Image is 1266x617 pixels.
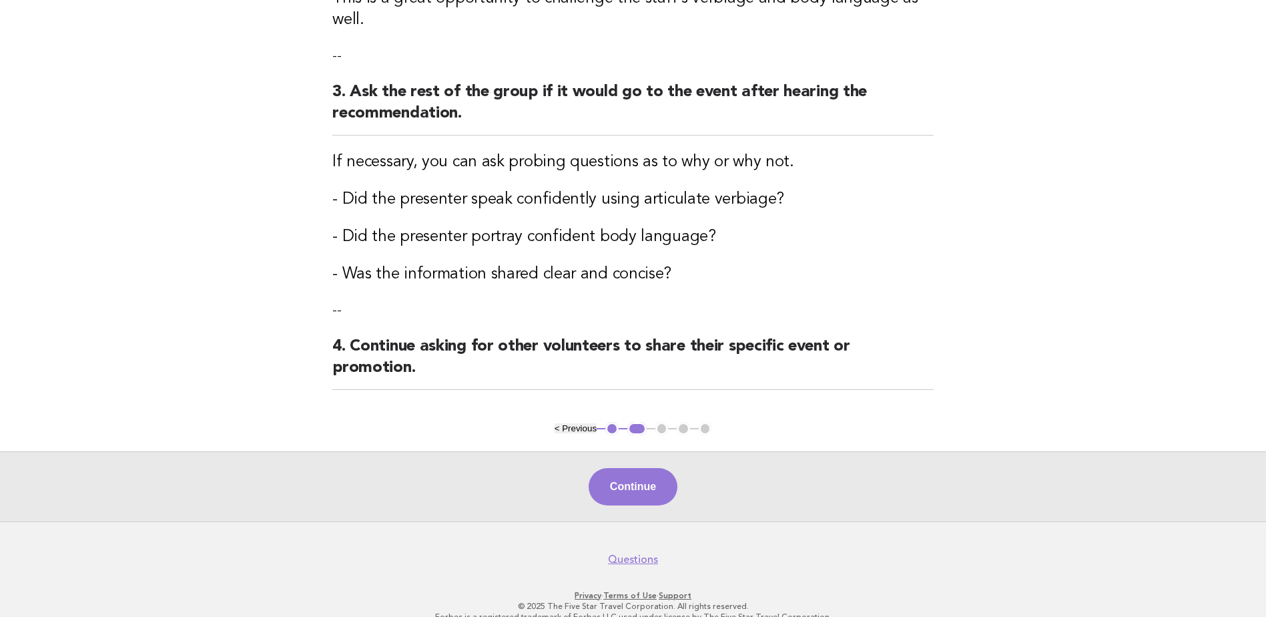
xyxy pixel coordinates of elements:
h3: - Was the information shared clear and concise? [332,264,934,285]
button: 1 [605,422,619,435]
button: 2 [627,422,647,435]
a: Privacy [575,591,601,600]
h3: If necessary, you can ask probing questions as to why or why not. [332,152,934,173]
h2: 4. Continue asking for other volunteers to share their specific event or promotion. [332,336,934,390]
button: Continue [589,468,677,505]
h2: 3. Ask the rest of the group if it would go to the event after hearing the recommendation. [332,81,934,136]
a: Terms of Use [603,591,657,600]
button: < Previous [555,423,597,433]
a: Support [659,591,691,600]
p: © 2025 The Five Star Travel Corporation. All rights reserved. [225,601,1042,612]
p: -- [332,301,934,320]
h3: - Did the presenter portray confident body language? [332,226,934,248]
p: · · [225,590,1042,601]
p: -- [332,47,934,65]
h3: - Did the presenter speak confidently using articulate verbiage? [332,189,934,210]
a: Questions [608,553,658,566]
